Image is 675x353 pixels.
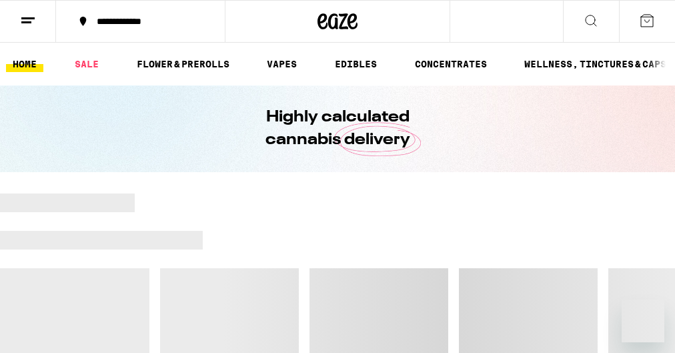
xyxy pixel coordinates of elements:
[408,56,494,72] a: CONCENTRATES
[6,56,43,72] a: HOME
[328,56,384,72] a: EDIBLES
[227,106,448,151] h1: Highly calculated cannabis delivery
[622,300,664,342] iframe: Button to launch messaging window
[68,56,105,72] a: SALE
[260,56,303,72] a: VAPES
[130,56,236,72] a: FLOWER & PREROLLS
